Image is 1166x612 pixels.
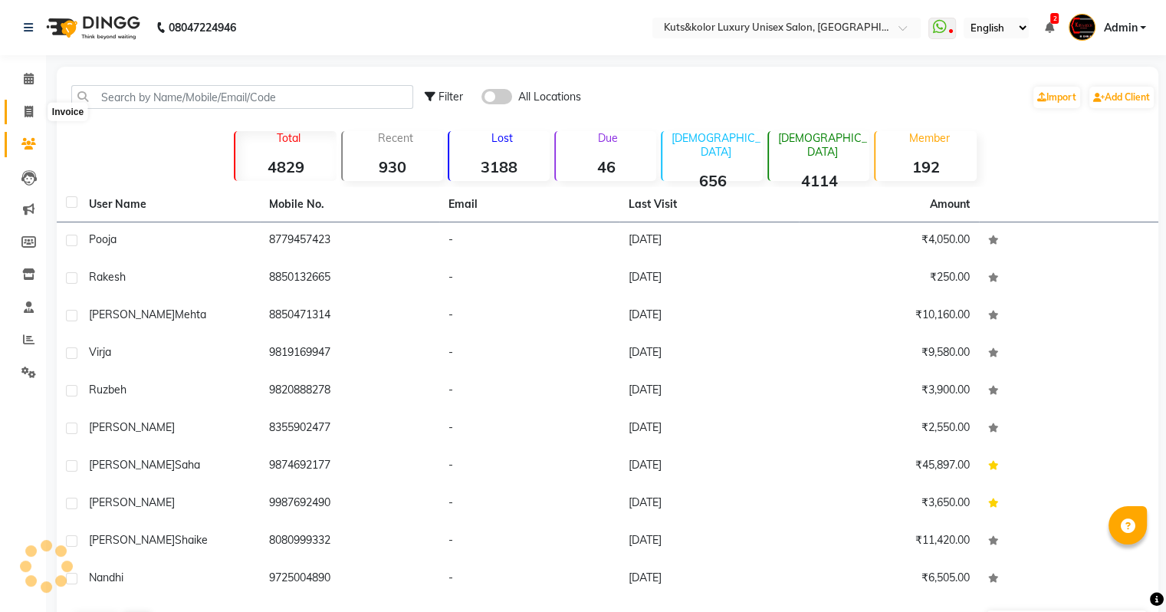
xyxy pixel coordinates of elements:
span: Admin [1103,20,1137,36]
p: Lost [455,131,550,145]
span: Filter [438,90,463,104]
td: ₹11,420.00 [799,523,979,561]
strong: 3188 [449,157,550,176]
strong: 656 [662,171,763,190]
span: rakesh [89,270,126,284]
span: Nandhi [89,571,123,584]
td: [DATE] [619,410,800,448]
span: [PERSON_NAME] [89,308,175,321]
span: Virja [89,345,111,359]
td: [DATE] [619,373,800,410]
img: Admin [1069,14,1095,41]
input: Search by Name/Mobile/Email/Code [71,85,413,109]
span: [PERSON_NAME] [89,533,175,547]
td: [DATE] [619,523,800,561]
p: [DEMOGRAPHIC_DATA] [668,131,763,159]
p: Recent [349,131,443,145]
strong: 4114 [769,171,869,190]
p: Total [241,131,336,145]
td: 9874692177 [260,448,440,485]
td: 9987692490 [260,485,440,523]
td: 9819169947 [260,335,440,373]
td: 9725004890 [260,561,440,598]
p: Due [559,131,656,145]
td: [DATE] [619,448,800,485]
td: ₹9,580.00 [799,335,979,373]
span: All Locations [518,89,581,105]
td: ₹10,160.00 [799,298,979,335]
b: 08047224946 [169,6,236,49]
span: Shaike [175,533,208,547]
span: pooja [89,232,117,246]
strong: 192 [875,157,976,176]
td: 8779457423 [260,222,440,260]
span: [PERSON_NAME] [89,420,175,434]
td: - [439,485,619,523]
td: - [439,523,619,561]
strong: 930 [343,157,443,176]
td: ₹3,650.00 [799,485,979,523]
span: Ruzbeh [89,383,126,396]
th: Email [439,187,619,222]
td: 8850132665 [260,260,440,298]
td: ₹6,505.00 [799,561,979,598]
td: - [439,561,619,598]
td: - [439,298,619,335]
td: 8080999332 [260,523,440,561]
a: 2 [1044,21,1053,35]
div: Invoice [48,103,87,121]
td: [DATE] [619,485,800,523]
td: [DATE] [619,260,800,298]
td: ₹250.00 [799,260,979,298]
a: Import [1033,87,1080,108]
td: - [439,373,619,410]
th: Mobile No. [260,187,440,222]
span: [PERSON_NAME] [89,495,175,509]
td: ₹45,897.00 [799,448,979,485]
th: User Name [80,187,260,222]
td: 8355902477 [260,410,440,448]
a: Add Client [1089,87,1154,108]
span: [PERSON_NAME] [89,458,175,472]
td: - [439,335,619,373]
span: 2 [1050,13,1059,24]
td: [DATE] [619,222,800,260]
strong: 4829 [235,157,336,176]
p: Member [882,131,976,145]
p: [DEMOGRAPHIC_DATA] [775,131,869,159]
img: logo [39,6,144,49]
strong: 46 [556,157,656,176]
td: [DATE] [619,335,800,373]
td: ₹3,900.00 [799,373,979,410]
td: 8850471314 [260,298,440,335]
td: ₹2,550.00 [799,410,979,448]
th: Amount [921,187,979,222]
span: Mehta [175,308,206,321]
td: 9820888278 [260,373,440,410]
td: [DATE] [619,298,800,335]
td: [DATE] [619,561,800,598]
td: - [439,410,619,448]
td: ₹4,050.00 [799,222,979,260]
td: - [439,222,619,260]
td: - [439,448,619,485]
span: saha [175,458,200,472]
th: Last Visit [619,187,800,222]
td: - [439,260,619,298]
